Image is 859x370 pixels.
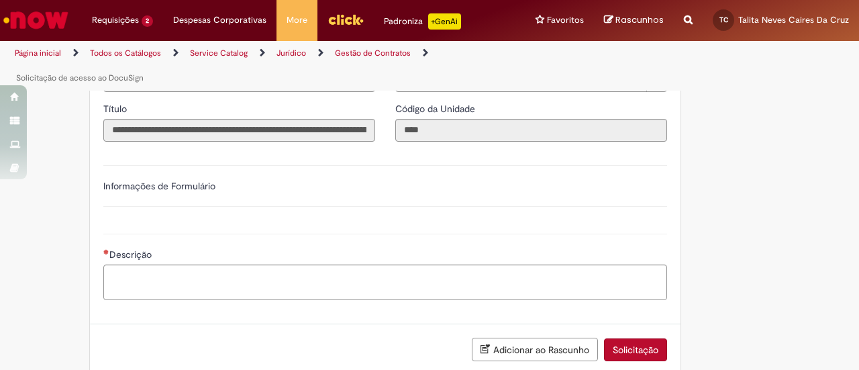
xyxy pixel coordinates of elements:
p: +GenAi [428,13,461,30]
a: Página inicial [15,48,61,58]
textarea: Descrição [103,265,667,300]
label: Somente leitura - Título [103,102,130,115]
label: Informações de Formulário [103,180,215,192]
a: Rascunhos [604,14,664,27]
span: Requisições [92,13,139,27]
span: Talita Neves Caires Da Cruz [738,14,849,26]
span: Somente leitura - Título [103,103,130,115]
span: Rascunhos [615,13,664,26]
a: Jurídico [276,48,306,58]
a: Solicitação de acesso ao DocuSign [16,73,144,83]
button: Adicionar ao Rascunho [472,338,598,361]
a: Service Catalog [190,48,248,58]
span: 2 [142,15,153,27]
a: Todos os Catálogos [90,48,161,58]
span: TC [719,15,728,24]
span: Necessários [103,249,109,255]
ul: Trilhas de página [10,41,562,91]
input: Código da Unidade [395,119,667,142]
span: More [287,13,307,27]
img: ServiceNow [1,7,70,34]
label: Somente leitura - Código da Unidade [395,102,478,115]
span: Descrição [109,248,154,261]
input: Título [103,119,375,142]
span: Favoritos [547,13,584,27]
a: Gestão de Contratos [335,48,411,58]
img: click_logo_yellow_360x200.png [327,9,364,30]
div: Padroniza [384,13,461,30]
span: Somente leitura - Código da Unidade [395,103,478,115]
button: Solicitação [604,338,667,361]
span: Despesas Corporativas [173,13,266,27]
